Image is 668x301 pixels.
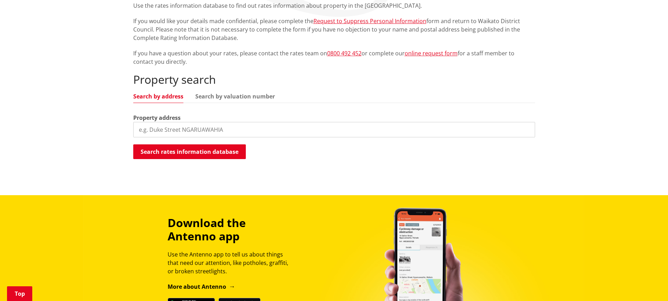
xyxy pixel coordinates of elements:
p: Use the Antenno app to tell us about things that need our attention, like potholes, graffiti, or ... [168,250,295,275]
button: Search rates information database [133,144,246,159]
a: Search by address [133,94,183,99]
a: Search by valuation number [195,94,275,99]
a: Top [7,286,32,301]
iframe: Messenger Launcher [636,272,661,297]
h3: Download the Antenno app [168,216,295,243]
p: If you have a question about your rates, please contact the rates team on or complete our for a s... [133,49,535,66]
a: 0800 492 452 [327,49,362,57]
a: More about Antenno [168,283,235,290]
p: If you would like your details made confidential, please complete the form and return to Waikato ... [133,17,535,42]
p: Use the rates information database to find out rates information about property in the [GEOGRAPHI... [133,1,535,10]
label: Property address [133,114,181,122]
a: online request form [405,49,458,57]
h2: Property search [133,73,535,86]
a: Request to Suppress Personal Information [313,17,426,25]
input: e.g. Duke Street NGARUAWAHIA [133,122,535,137]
